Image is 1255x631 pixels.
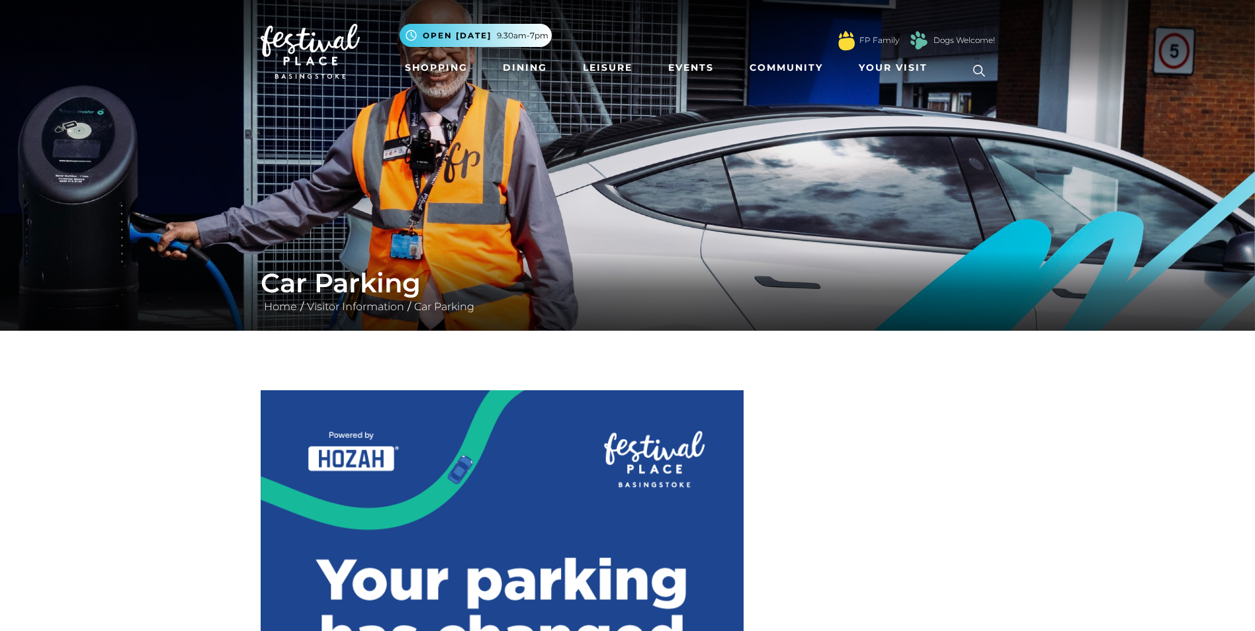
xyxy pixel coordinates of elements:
a: Community [744,56,828,80]
h1: Car Parking [261,267,995,299]
a: Shopping [400,56,473,80]
a: Car Parking [411,300,478,313]
a: Dining [498,56,552,80]
div: / / [251,267,1005,315]
span: Open [DATE] [423,30,492,42]
button: Open [DATE] 9.30am-7pm [400,24,552,47]
img: Festival Place Logo [261,24,360,79]
a: Home [261,300,300,313]
a: Visitor Information [304,300,408,313]
a: FP Family [859,34,899,46]
a: Your Visit [853,56,939,80]
a: Dogs Welcome! [933,34,995,46]
span: 9.30am-7pm [497,30,548,42]
span: Your Visit [859,61,928,75]
a: Leisure [578,56,638,80]
a: Events [663,56,719,80]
